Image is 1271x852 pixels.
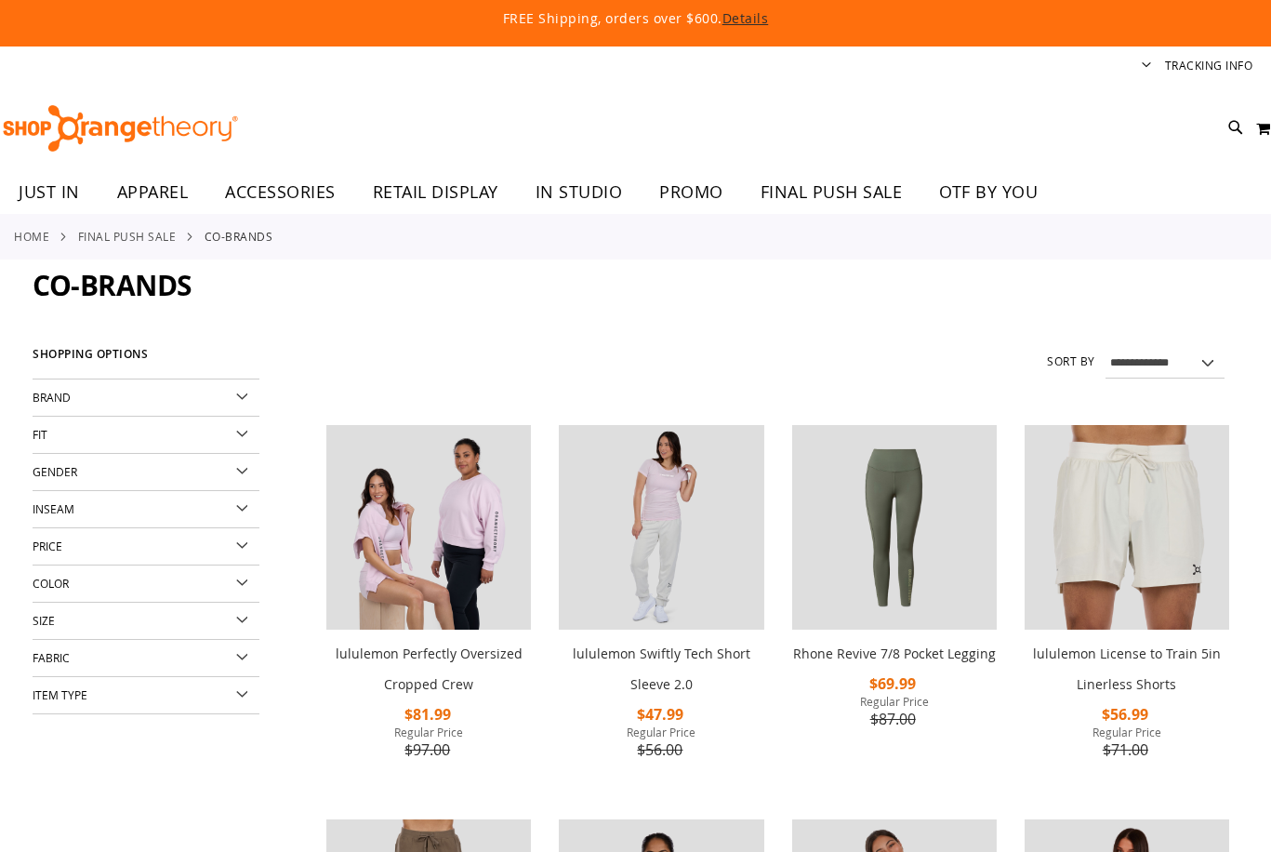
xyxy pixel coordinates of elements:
div: Item Type [33,677,259,714]
span: IN STUDIO [536,171,623,213]
a: PROMO [641,171,742,214]
a: RETAIL DISPLAY [354,171,517,214]
span: $97.00 [404,739,453,760]
span: FINAL PUSH SALE [761,171,903,213]
span: Regular Price [326,725,531,739]
span: Gender [33,464,77,479]
a: APPAREL [99,171,207,214]
span: Item Type [33,687,87,702]
span: $87.00 [870,709,919,729]
span: JUST IN [19,171,80,213]
a: Rhone Revive 7/8 Pocket Legging [792,425,997,633]
a: lululemon Swiftly Tech Short Sleeve 2.0 [573,645,750,693]
a: lululemon License to Train 5in Linerless Shorts [1025,425,1229,633]
span: $69.99 [869,673,919,694]
p: FREE Shipping, orders over $600. [77,9,1193,28]
span: Price [33,539,62,553]
span: $71.00 [1103,739,1151,760]
div: product [549,416,773,810]
a: lululemon Perfectly Oversized Cropped Crew [326,425,531,633]
div: Price [33,528,259,566]
a: ACCESSORIES [206,171,354,214]
span: $81.99 [404,704,454,725]
span: $47.99 [637,704,686,725]
span: Regular Price [559,725,763,739]
div: product [783,416,1006,779]
a: OTF BY YOU [920,171,1056,214]
div: Fabric [33,640,259,677]
div: Inseam [33,491,259,528]
a: Tracking Info [1165,58,1253,73]
a: FINAL PUSH SALE [78,228,177,245]
span: PROMO [659,171,723,213]
label: Sort By [1047,353,1095,369]
span: Inseam [33,501,74,516]
span: ACCESSORIES [225,171,336,213]
img: lululemon Perfectly Oversized Cropped Crew [326,425,531,630]
div: Fit [33,417,259,454]
div: product [1015,416,1238,810]
span: Fit [33,427,47,442]
a: lululemon Perfectly Oversized Cropped Crew [336,645,523,693]
span: Fabric [33,650,70,665]
img: lululemon License to Train 5in Linerless Shorts [1025,425,1229,630]
span: OTF BY YOU [939,171,1038,213]
a: Details [722,9,769,27]
span: Size [33,613,55,628]
img: lululemon Swiftly Tech Short Sleeve 2.0 [559,425,763,630]
img: Rhone Revive 7/8 Pocket Legging [792,425,997,630]
div: Gender [33,454,259,491]
span: Co-Brands [33,266,192,304]
strong: Shopping Options [33,339,259,379]
a: lululemon Swiftly Tech Short Sleeve 2.0 [559,425,763,633]
div: Brand [33,379,259,417]
span: Brand [33,390,71,405]
div: Size [33,603,259,640]
span: Regular Price [792,694,997,709]
span: $56.99 [1102,704,1151,725]
span: Color [33,576,69,591]
strong: Co-Brands [205,228,273,245]
div: product [317,416,540,810]
a: Rhone Revive 7/8 Pocket Legging [793,645,996,662]
span: APPAREL [117,171,189,213]
a: IN STUDIO [517,171,642,214]
div: Color [33,566,259,603]
span: RETAIL DISPLAY [373,171,498,213]
a: FINAL PUSH SALE [742,171,921,213]
a: Home [14,228,49,245]
a: lululemon License to Train 5in Linerless Shorts [1033,645,1221,693]
button: Account menu [1142,58,1151,75]
span: $56.00 [637,739,685,760]
span: Regular Price [1025,725,1229,739]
